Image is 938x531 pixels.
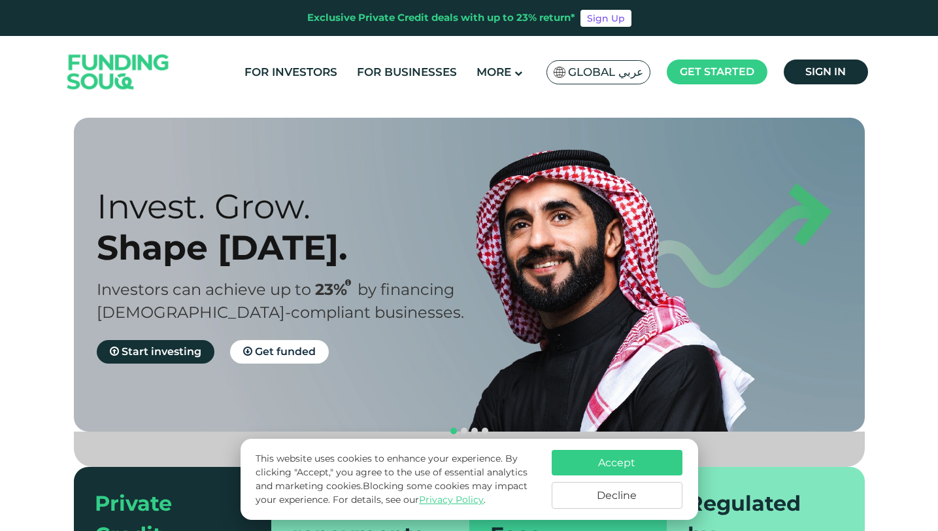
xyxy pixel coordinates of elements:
div: Invest. Grow. [97,186,492,227]
a: Privacy Policy [419,494,484,505]
span: Global عربي [568,65,643,80]
span: Get started [680,65,754,78]
a: For Businesses [354,61,460,83]
span: For details, see our . [333,494,486,505]
span: Get funded [255,345,316,358]
span: Start investing [122,345,201,358]
button: navigation [448,426,459,436]
span: 23% [315,280,358,299]
a: Get funded [230,340,329,364]
i: 23% IRR (expected) ~ 15% Net yield (expected) [345,279,351,286]
a: For Investors [241,61,341,83]
img: Logo [54,39,182,105]
a: Sign Up [580,10,631,27]
button: Accept [552,450,682,475]
div: Shape [DATE]. [97,227,492,268]
button: navigation [469,426,480,436]
button: navigation [459,426,469,436]
p: This website uses cookies to enhance your experience. By clicking "Accept," you agree to the use ... [256,452,538,507]
button: navigation [480,426,490,436]
span: More [477,65,511,78]
span: Investors can achieve up to [97,280,311,299]
img: SA Flag [554,67,565,78]
span: Blocking some cookies may impact your experience. [256,480,528,505]
div: Exclusive Private Credit deals with up to 23% return* [307,10,575,26]
a: Start investing [97,340,214,364]
span: Sign in [805,65,846,78]
button: Decline [552,482,682,509]
a: Sign in [784,60,868,84]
